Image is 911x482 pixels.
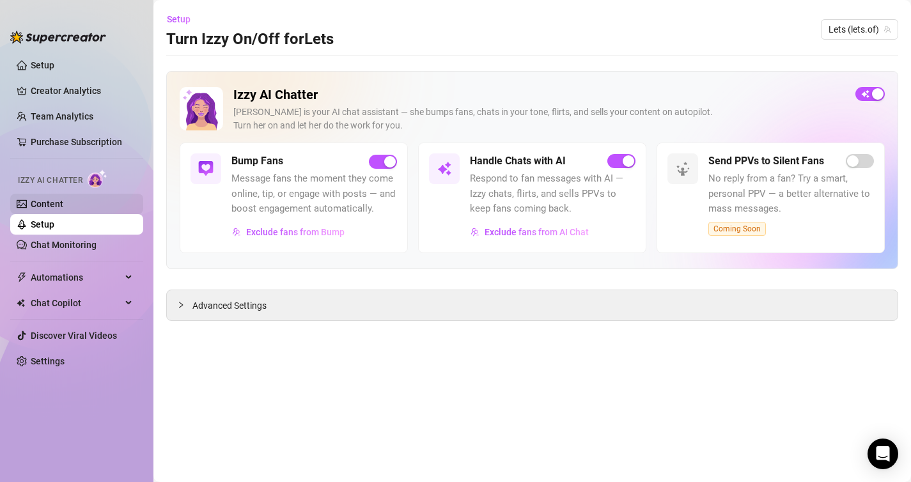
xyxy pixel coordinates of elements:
[18,175,82,187] span: Izzy AI Chatter
[198,161,214,176] img: svg%3e
[31,81,133,101] a: Creator Analytics
[31,240,97,250] a: Chat Monitoring
[166,29,334,50] h3: Turn Izzy On/Off for Lets
[177,298,192,312] div: collapsed
[17,299,25,307] img: Chat Copilot
[231,171,397,217] span: Message fans the moment they come online, tip, or engage with posts — and boost engagement automa...
[884,26,891,33] span: team
[485,227,589,237] span: Exclude fans from AI Chat
[31,267,121,288] span: Automations
[31,293,121,313] span: Chat Copilot
[246,227,345,237] span: Exclude fans from Bump
[708,222,766,236] span: Coming Soon
[675,161,690,176] img: svg%3e
[192,299,267,313] span: Advanced Settings
[829,20,891,39] span: Lets (lets.of)
[233,105,845,132] div: [PERSON_NAME] is your AI chat assistant — she bumps fans, chats in your tone, flirts, and sells y...
[177,301,185,309] span: collapsed
[31,199,63,209] a: Content
[471,228,479,237] img: svg%3e
[166,9,201,29] button: Setup
[88,169,107,188] img: AI Chatter
[231,222,345,242] button: Exclude fans from Bump
[31,132,133,152] a: Purchase Subscription
[231,153,283,169] h5: Bump Fans
[31,60,54,70] a: Setup
[180,87,223,130] img: Izzy AI Chatter
[233,87,845,103] h2: Izzy AI Chatter
[470,222,589,242] button: Exclude fans from AI Chat
[868,439,898,469] div: Open Intercom Messenger
[437,161,452,176] img: svg%3e
[167,14,191,24] span: Setup
[470,153,566,169] h5: Handle Chats with AI
[10,31,106,43] img: logo-BBDzfeDw.svg
[232,228,241,237] img: svg%3e
[31,111,93,121] a: Team Analytics
[470,171,635,217] span: Respond to fan messages with AI — Izzy chats, flirts, and sells PPVs to keep fans coming back.
[31,330,117,341] a: Discover Viral Videos
[17,272,27,283] span: thunderbolt
[31,356,65,366] a: Settings
[708,153,824,169] h5: Send PPVs to Silent Fans
[31,219,54,229] a: Setup
[708,171,874,217] span: No reply from a fan? Try a smart, personal PPV — a better alternative to mass messages.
